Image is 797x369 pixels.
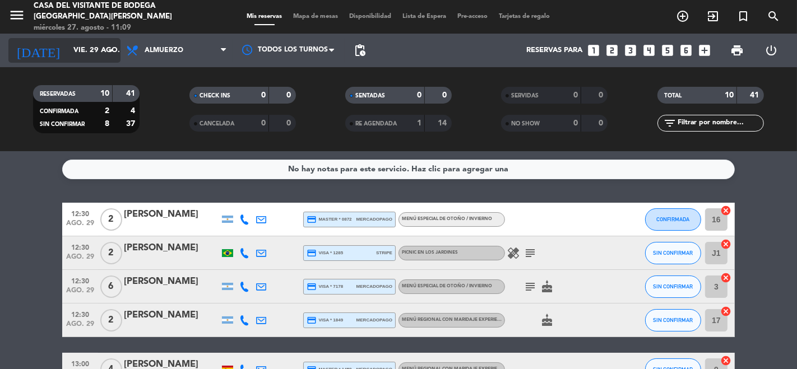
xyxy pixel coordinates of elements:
span: SIN CONFIRMAR [654,250,693,256]
i: looks_one [586,43,601,58]
button: SIN CONFIRMAR [645,309,701,331]
i: cancel [720,205,731,216]
span: 2 [100,242,122,264]
strong: 0 [599,119,605,127]
strong: 8 [105,120,109,128]
span: CONFIRMADA [657,216,690,222]
i: cake [540,280,554,293]
i: [DATE] [8,38,68,63]
i: filter_list [663,116,676,130]
i: search [767,10,780,23]
span: Mapa de mesas [288,13,344,20]
strong: 0 [286,119,293,127]
i: menu [8,7,25,24]
span: CHECK INS [200,93,230,99]
button: SIN CONFIRMAR [645,242,701,264]
span: master * 0872 [307,214,352,225]
i: cancel [720,272,731,283]
span: SIN CONFIRMAR [654,283,693,289]
span: Pre-acceso [452,13,494,20]
strong: 2 [105,107,109,115]
i: credit_card [307,214,317,225]
span: Menú Regional con maridaje Experiencia Zuccardi [PERSON_NAME] de [PERSON_NAME] y gente [402,317,638,322]
span: RE AGENDADA [355,121,397,127]
span: ago. 29 [66,320,94,333]
strong: 14 [438,119,450,127]
i: add_circle_outline [676,10,689,23]
span: stripe [376,249,392,256]
div: Casa del Visitante de Bodega [GEOGRAPHIC_DATA][PERSON_NAME] [34,1,191,22]
span: ago. 29 [66,219,94,232]
span: ago. 29 [66,287,94,300]
i: turned_in_not [736,10,750,23]
strong: 0 [417,91,421,99]
span: Almuerzo [145,46,183,54]
span: mercadopago [356,283,392,290]
div: [PERSON_NAME] [124,241,219,255]
span: Picnic en los Jardines [402,250,458,255]
button: SIN CONFIRMAR [645,275,701,298]
button: CONFIRMADA [645,208,701,231]
strong: 0 [573,91,578,99]
span: 12:30 [66,240,94,253]
i: cancel [720,239,731,250]
i: looks_6 [679,43,693,58]
span: Lista de Espera [397,13,452,20]
span: Menú especial de otoño / invierno [402,284,492,288]
span: 2 [100,208,122,231]
span: SIN CONFIRMAR [654,317,693,323]
strong: 0 [286,91,293,99]
span: CONFIRMADA [40,109,78,114]
span: SERVIDAS [511,93,539,99]
span: visa * 1285 [307,248,343,258]
button: menu [8,7,25,27]
span: Reservas para [526,46,582,55]
span: mercadopago [356,316,392,324]
span: 12:30 [66,207,94,219]
div: LOG OUT [754,34,789,67]
input: Filtrar por nombre... [676,117,763,129]
span: visa * 1849 [307,315,343,325]
div: [PERSON_NAME] [124,308,219,323]
strong: 10 [100,90,109,97]
i: add_box [697,43,712,58]
i: credit_card [307,248,317,258]
span: visa * 7178 [307,282,343,292]
span: Disponibilidad [344,13,397,20]
span: 12:30 [66,274,94,287]
strong: 41 [126,90,137,97]
span: mercadopago [356,216,392,223]
strong: 1 [417,119,421,127]
i: credit_card [307,282,317,292]
span: ago. 29 [66,253,94,266]
span: print [730,44,744,57]
strong: 41 [750,91,761,99]
span: SENTADAS [355,93,385,99]
span: 12:30 [66,307,94,320]
div: miércoles 27. agosto - 11:09 [34,22,191,34]
div: [PERSON_NAME] [124,207,219,222]
i: cake [540,314,554,327]
span: TOTAL [664,93,682,99]
strong: 0 [261,119,266,127]
strong: 0 [443,91,450,99]
span: 2 [100,309,122,331]
strong: 0 [573,119,578,127]
i: cancel [720,355,731,366]
i: looks_4 [642,43,656,58]
span: SIN CONFIRMAR [40,122,85,127]
strong: 4 [131,107,137,115]
span: Mis reservas [242,13,288,20]
span: NO SHOW [511,121,540,127]
i: power_settings_new [764,44,778,57]
i: subject [523,280,537,293]
strong: 37 [126,120,137,128]
strong: 10 [725,91,734,99]
span: pending_actions [353,44,367,57]
i: exit_to_app [706,10,720,23]
div: [PERSON_NAME] [124,274,219,289]
i: looks_5 [660,43,675,58]
i: arrow_drop_down [104,44,118,57]
i: credit_card [307,315,317,325]
span: Tarjetas de regalo [494,13,556,20]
